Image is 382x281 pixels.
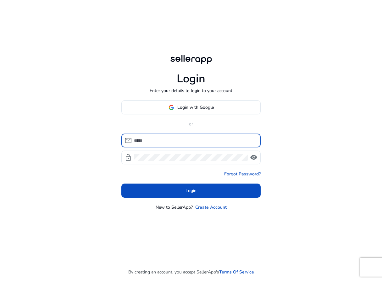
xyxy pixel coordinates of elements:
a: Terms Of Service [219,269,254,275]
span: visibility [250,154,257,161]
img: google-logo.svg [169,105,174,110]
span: Login with Google [177,104,214,111]
span: lock [125,154,132,161]
span: mail [125,137,132,144]
button: Login [121,184,261,198]
h1: Login [177,72,205,85]
a: Create Account [195,204,227,211]
p: or [121,121,261,127]
a: Forgot Password? [224,171,261,177]
button: Login with Google [121,100,261,114]
p: Enter your details to login to your account [150,87,232,94]
span: Login [185,187,197,194]
p: New to SellerApp? [156,204,193,211]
